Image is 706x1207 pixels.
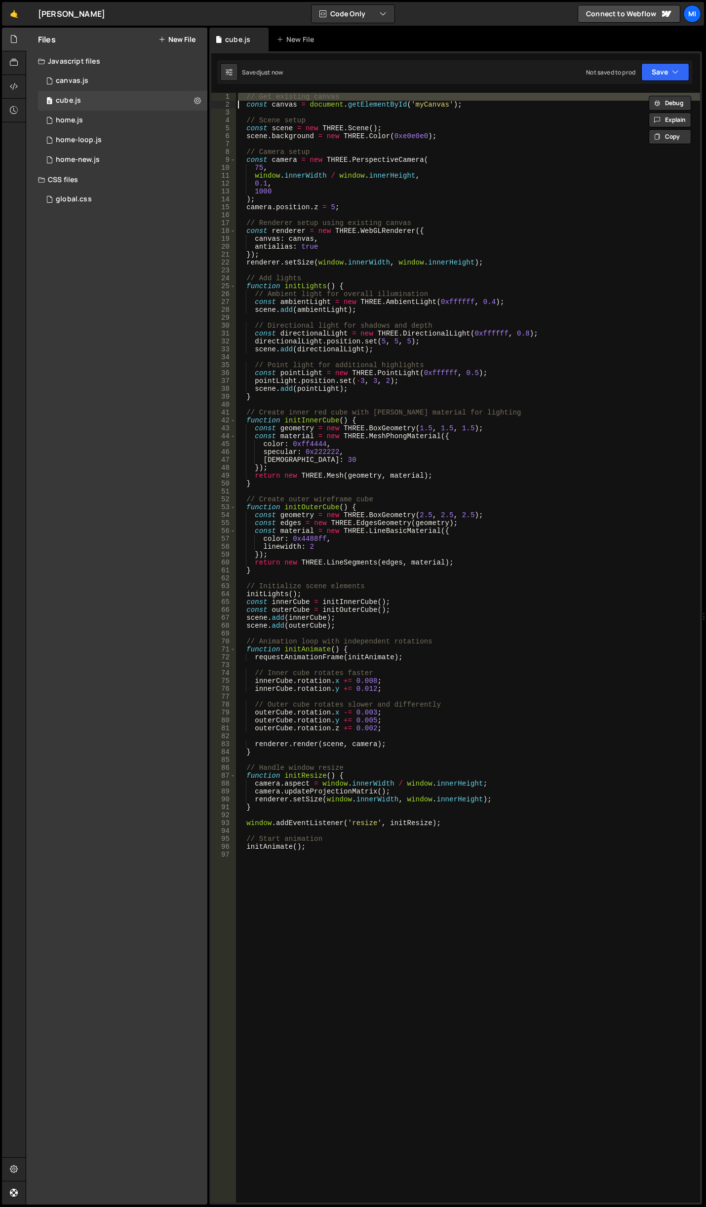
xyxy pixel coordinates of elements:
div: 38 [211,385,236,393]
div: 16 [211,211,236,219]
div: 36 [211,369,236,377]
div: 67 [211,614,236,622]
div: 93 [211,819,236,827]
div: just now [260,68,283,76]
div: 62 [211,574,236,582]
div: 10 [211,164,236,172]
div: [PERSON_NAME] [38,8,105,20]
div: 85 [211,756,236,764]
div: 13 [211,188,236,195]
div: 42 [211,416,236,424]
div: 47 [211,456,236,464]
h2: Files [38,34,56,45]
div: home.js [56,116,83,125]
div: 91 [211,803,236,811]
div: 3 [211,109,236,116]
div: 92 [211,811,236,819]
div: 24 [211,274,236,282]
div: 26 [211,290,236,298]
div: 4 [211,116,236,124]
div: 2 [211,101,236,109]
div: 84 [211,748,236,756]
div: 34 [211,353,236,361]
div: 5 [211,124,236,132]
div: 57 [211,535,236,543]
div: 21 [211,251,236,259]
div: New File [276,35,318,44]
div: 95 [211,835,236,843]
div: 74 [211,669,236,677]
div: 1 [211,93,236,101]
div: 52 [211,495,236,503]
div: 68 [211,622,236,630]
div: 33 [211,345,236,353]
div: 45 [211,440,236,448]
div: 12 [211,180,236,188]
div: 14 [211,195,236,203]
div: 61 [211,566,236,574]
div: 27 [211,298,236,306]
div: 71 [211,645,236,653]
div: 69 [211,630,236,638]
div: 94 [211,827,236,835]
div: 28 [211,306,236,314]
div: 22 [211,259,236,266]
button: Code Only [312,5,394,23]
div: 65 [211,598,236,606]
div: 64 [211,590,236,598]
button: New File [158,36,196,43]
div: 16715/45689.js [38,111,207,130]
div: 16715/45692.css [38,189,207,209]
div: 18 [211,227,236,235]
div: 88 [211,780,236,788]
div: 59 [211,551,236,559]
div: 43 [211,424,236,432]
div: 58 [211,543,236,551]
div: 46 [211,448,236,456]
div: 53 [211,503,236,511]
button: Explain [649,113,691,127]
div: 29 [211,314,236,322]
div: 96 [211,843,236,851]
div: 40 [211,401,236,409]
div: 77 [211,693,236,701]
div: 81 [211,724,236,732]
div: Not saved to prod [586,68,635,76]
div: 50 [211,480,236,488]
div: 63 [211,582,236,590]
div: 56 [211,527,236,535]
div: Javascript files [26,51,207,71]
div: 7 [211,140,236,148]
div: 60 [211,559,236,566]
div: cube.js [56,96,81,105]
div: 72 [211,653,236,661]
div: home-loop.js [56,136,102,145]
div: 11 [211,172,236,180]
div: 70 [211,638,236,645]
div: 16715/46263.js [38,150,207,170]
button: Save [641,63,689,81]
div: 30 [211,322,236,330]
div: 23 [211,266,236,274]
div: 41 [211,409,236,416]
div: 39 [211,393,236,401]
div: 25 [211,282,236,290]
div: 80 [211,717,236,724]
div: cube.js [225,35,250,44]
div: 31 [211,330,236,338]
div: 54 [211,511,236,519]
div: 44 [211,432,236,440]
div: 76 [211,685,236,693]
div: 82 [211,732,236,740]
div: 8 [211,148,236,156]
div: 78 [211,701,236,709]
div: 49 [211,472,236,480]
a: Connect to Webflow [578,5,680,23]
div: 97 [211,851,236,859]
div: 83 [211,740,236,748]
div: CSS files [26,170,207,189]
div: 90 [211,795,236,803]
div: 89 [211,788,236,795]
div: 17 [211,219,236,227]
div: 66 [211,606,236,614]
